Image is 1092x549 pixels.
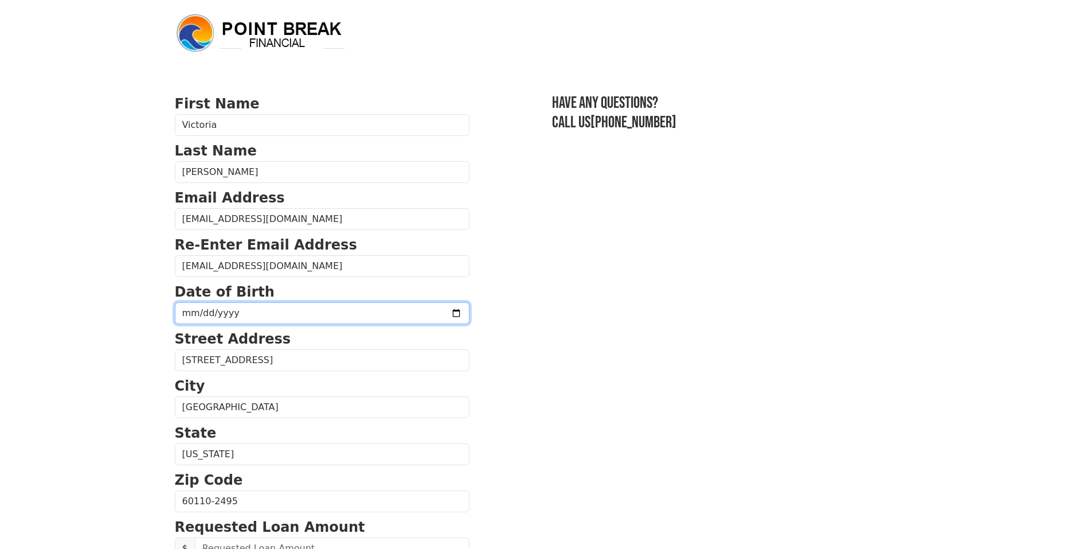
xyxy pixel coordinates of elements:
[175,96,260,112] strong: First Name
[175,237,357,253] strong: Re-Enter Email Address
[175,331,291,347] strong: Street Address
[175,114,469,136] input: First Name
[552,94,918,113] h3: Have any questions?
[175,208,469,230] input: Email Address
[175,396,469,418] input: City
[175,490,469,512] input: Zip Code
[175,425,217,441] strong: State
[175,161,469,183] input: Last Name
[175,519,365,535] strong: Requested Loan Amount
[175,190,285,206] strong: Email Address
[175,349,469,371] input: Street Address
[175,472,243,488] strong: Zip Code
[175,255,469,277] input: Re-Enter Email Address
[175,284,275,300] strong: Date of Birth
[175,143,257,159] strong: Last Name
[175,13,347,54] img: logo.png
[590,113,676,132] a: [PHONE_NUMBER]
[552,113,918,133] h3: Call us
[175,378,205,394] strong: City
